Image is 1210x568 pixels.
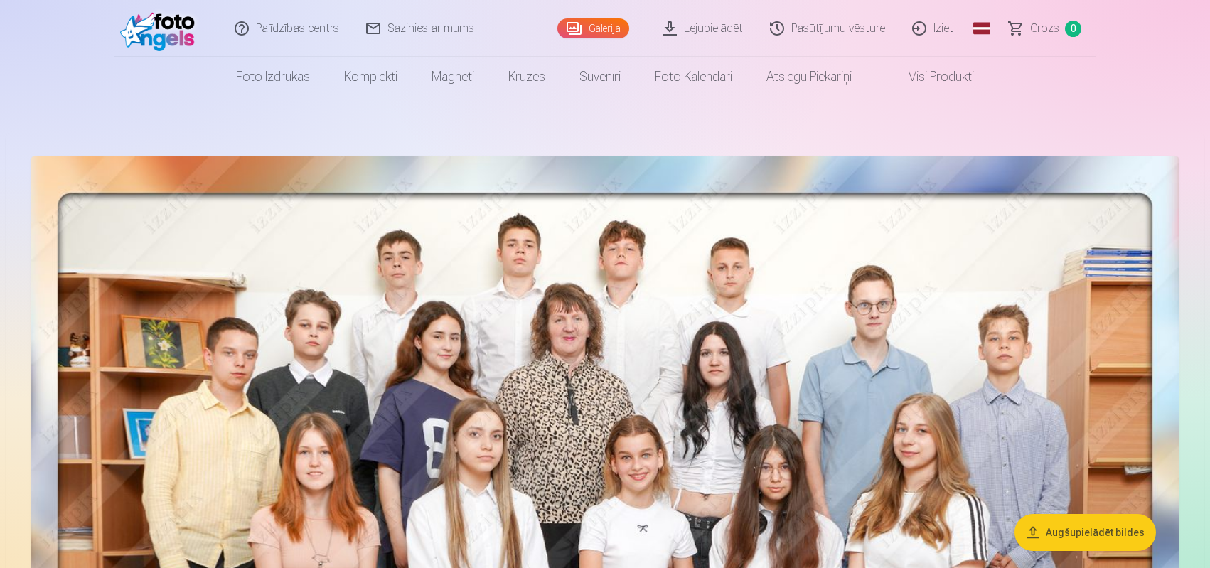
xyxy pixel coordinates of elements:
a: Foto kalendāri [638,57,749,97]
a: Galerija [557,18,629,38]
a: Foto izdrukas [219,57,327,97]
button: Augšupielādēt bildes [1014,514,1156,551]
a: Atslēgu piekariņi [749,57,869,97]
a: Krūzes [491,57,562,97]
a: Magnēti [414,57,491,97]
img: /fa1 [120,6,202,51]
span: Grozs [1030,20,1059,37]
a: Komplekti [327,57,414,97]
a: Suvenīri [562,57,638,97]
a: Visi produkti [869,57,991,97]
span: 0 [1065,21,1081,37]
